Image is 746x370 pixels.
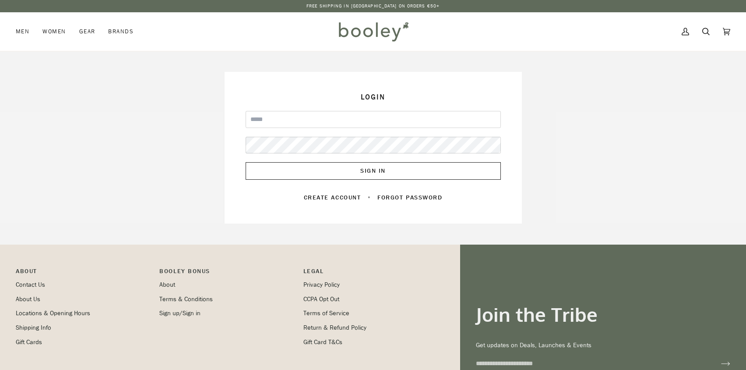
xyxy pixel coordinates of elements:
a: Brands [102,12,140,51]
span: Men [16,27,29,36]
span: Brands [108,27,134,36]
h3: Join the Tribe [476,302,730,327]
a: Sign up/Sign in [159,309,201,317]
a: Gift Cards [16,338,42,346]
span: • [362,193,376,202]
a: Privacy Policy [303,281,340,289]
a: Terms & Conditions [159,295,213,303]
a: CCPA Opt Out [303,295,339,303]
p: Pipeline_Footer Main [16,267,151,280]
a: Return & Refund Policy [303,324,366,332]
span: Women [42,27,66,36]
a: Terms of Service [303,309,349,317]
a: Gift Card T&Cs [303,338,342,346]
button: Sign In [246,162,501,180]
a: About [159,281,175,289]
a: Shipping Info [16,324,51,332]
a: About Us [16,295,40,303]
a: Men [16,12,36,51]
span: Gear [79,27,95,36]
a: Women [36,12,72,51]
p: Free Shipping in [GEOGRAPHIC_DATA] on Orders €50+ [306,3,440,10]
h1: Login [246,93,501,102]
img: Booley [335,19,412,44]
a: Forgot password [377,193,442,202]
p: Booley Bonus [159,267,294,280]
a: Contact Us [16,281,45,289]
a: Locations & Opening Hours [16,309,90,317]
p: Pipeline_Footer Sub [303,267,438,280]
a: Gear [73,12,102,51]
a: Create account [304,193,361,202]
p: Get updates on Deals, Launches & Events [476,341,730,350]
